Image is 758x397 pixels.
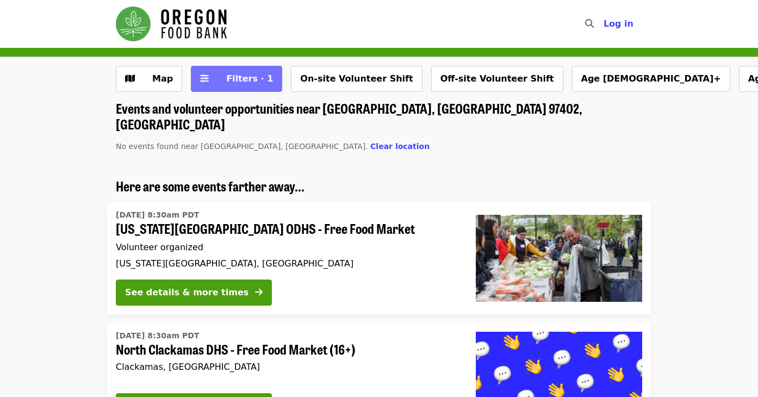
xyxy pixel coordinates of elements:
span: Here are some events farther away... [116,176,305,195]
span: Log in [604,18,633,29]
div: See details & more times [125,286,248,299]
img: Oregon City ODHS - Free Food Market organized by Oregon Food Bank [476,215,642,302]
time: [DATE] 8:30am PDT [116,330,199,342]
time: [DATE] 8:30am PDT [116,209,199,221]
a: See details for "Oregon City ODHS - Free Food Market" [107,202,651,314]
button: Log in [595,13,642,35]
button: Clear location [370,141,430,152]
span: North Clackamas DHS - Free Food Market (16+) [116,342,458,357]
div: [US_STATE][GEOGRAPHIC_DATA], [GEOGRAPHIC_DATA] [116,258,458,269]
i: arrow-right icon [255,287,263,297]
span: Volunteer organized [116,242,203,252]
button: Age [DEMOGRAPHIC_DATA]+ [572,66,730,92]
button: Off-site Volunteer Shift [431,66,563,92]
i: search icon [585,18,594,29]
button: See details & more times [116,280,272,306]
input: Search [600,11,609,37]
button: On-site Volunteer Shift [291,66,422,92]
span: [US_STATE][GEOGRAPHIC_DATA] ODHS - Free Food Market [116,221,458,237]
div: Clackamas, [GEOGRAPHIC_DATA] [116,362,458,372]
span: Clear location [370,142,430,151]
button: Show map view [116,66,182,92]
span: Map [152,73,173,84]
span: Events and volunteer opportunities near [GEOGRAPHIC_DATA], [GEOGRAPHIC_DATA] 97402, [GEOGRAPHIC_D... [116,98,582,133]
i: map icon [125,73,135,84]
img: Oregon Food Bank - Home [116,7,227,41]
button: Filters (1 selected) [191,66,282,92]
i: sliders-h icon [200,73,209,84]
span: Filters · 1 [226,73,273,84]
span: No events found near [GEOGRAPHIC_DATA], [GEOGRAPHIC_DATA]. [116,142,368,151]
